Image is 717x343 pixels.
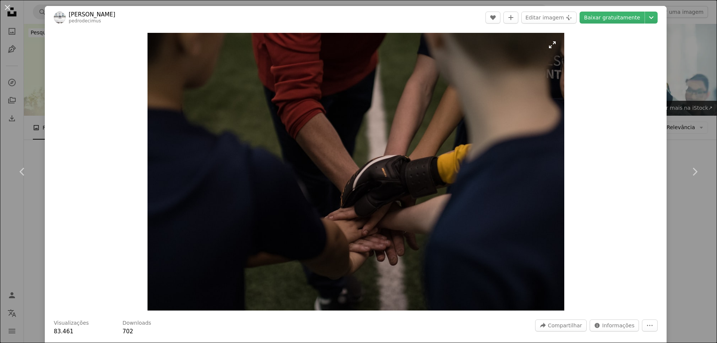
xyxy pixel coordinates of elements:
button: Curtir [485,12,500,24]
img: Ir para o perfil de Pedro Domingos [54,12,66,24]
button: Compartilhar esta imagem [535,319,587,331]
span: 702 [122,328,133,335]
button: Mais ações [642,319,658,331]
button: Escolha o tamanho do download [645,12,658,24]
h3: Downloads [122,319,151,327]
button: Adicionar à coleção [503,12,518,24]
button: Ampliar esta imagem [148,33,564,311]
img: uma pessoa segurando uma broca [148,33,564,311]
span: 83.461 [54,328,74,335]
a: [PERSON_NAME] [69,11,115,18]
button: Estatísticas desta imagem [590,319,639,331]
a: pedrodecimus [69,18,101,24]
h3: Visualizações [54,319,89,327]
span: Compartilhar [548,320,582,331]
a: Próximo [672,136,717,208]
a: Baixar gratuitamente [580,12,645,24]
span: Informações [602,320,634,331]
button: Editar imagem [521,12,577,24]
